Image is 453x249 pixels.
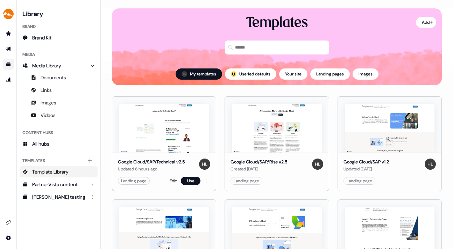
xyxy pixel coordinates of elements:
span: Brand Kit [32,34,51,41]
a: Go to outbound experience [3,43,14,54]
span: Documents [41,74,66,81]
span: All hubs [32,140,49,147]
button: Images [353,68,378,80]
div: Content Hubs [20,127,98,138]
a: Links [20,85,98,96]
a: Images [20,97,98,108]
button: Google Cloud/SAP/Rise v2.5Google Cloud/SAP/Rise v2.5Created [DATE]HondoLanding page [225,96,329,191]
button: My templates [176,68,222,80]
img: Hondo [425,159,436,170]
a: Go to integrations [3,217,14,228]
button: Google Cloud/SAP v1.2Google Cloud/SAP v1.2Updated [DATE]HondoLanding page [338,96,442,191]
img: Google Cloud/SAP/Technical v2.5 [119,104,209,153]
button: userled logo;Userled defaults [225,68,276,80]
div: Google Cloud/SAP v1.2 [344,159,389,166]
span: Images [41,99,56,106]
a: Go to prospects [3,28,14,39]
button: Use [181,177,200,185]
img: Hondo [182,71,187,77]
div: Brand [20,21,98,32]
a: Documents [20,72,98,83]
div: Landing page [234,177,259,184]
a: Go to integrations [3,232,14,243]
div: Templates [20,155,98,166]
a: All hubs [20,138,98,149]
div: Landing page [121,177,147,184]
a: Go to templates [3,59,14,70]
button: Google Cloud/SAP/Technical v2.5Google Cloud/SAP/Technical v2.5Updated 6 hours agoHondoLanding pag... [112,96,216,191]
a: PartnerVista content [20,179,98,190]
a: Videos [20,110,98,121]
div: Updated 6 hours ago [118,166,185,173]
div: Templates [246,14,308,32]
div: Google Cloud/SAP/Rise v2.5 [231,159,287,166]
button: Your site [279,68,307,80]
div: Updated [DATE] [344,166,389,173]
img: Google Cloud/SAP/Rise v2.5 [232,104,321,153]
a: Edit [170,177,177,184]
a: Media Library [20,60,98,71]
div: [PERSON_NAME] testing [32,193,86,200]
div: ; [231,71,236,77]
div: Landing page [347,177,372,184]
button: Landing pages [310,68,350,80]
div: Media [20,49,98,60]
div: Google Cloud/SAP/Technical v2.5 [118,159,185,166]
h3: Library [20,8,98,18]
img: Google Cloud/SAP v1.2 [345,104,434,153]
img: Hondo [312,159,323,170]
a: Template Library [20,166,98,177]
span: Links [41,87,52,94]
span: Template Library [32,168,69,175]
a: Go to attribution [3,74,14,85]
img: Hondo [199,159,210,170]
span: Videos [41,112,56,119]
span: Media Library [32,62,61,69]
div: Created [DATE] [231,166,287,173]
img: userled logo [231,71,236,77]
a: [PERSON_NAME] testing [20,191,98,203]
div: PartnerVista content [32,181,86,188]
a: Brand Kit [20,32,98,43]
button: Add [416,17,436,28]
